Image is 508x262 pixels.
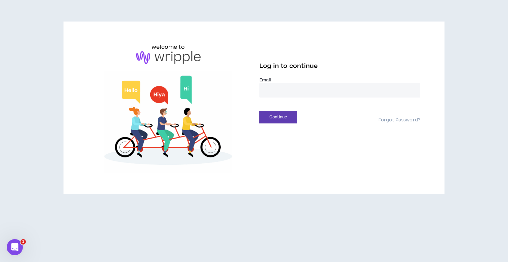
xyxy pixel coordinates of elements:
[20,239,26,245] span: 1
[259,62,318,70] span: Log in to continue
[152,43,185,51] h6: welcome to
[7,239,23,255] iframe: Intercom live chat
[88,71,249,173] img: Welcome to Wripple
[259,111,297,123] button: Continue
[378,117,420,123] a: Forgot Password?
[136,51,201,64] img: logo-brand.png
[259,77,420,83] label: Email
